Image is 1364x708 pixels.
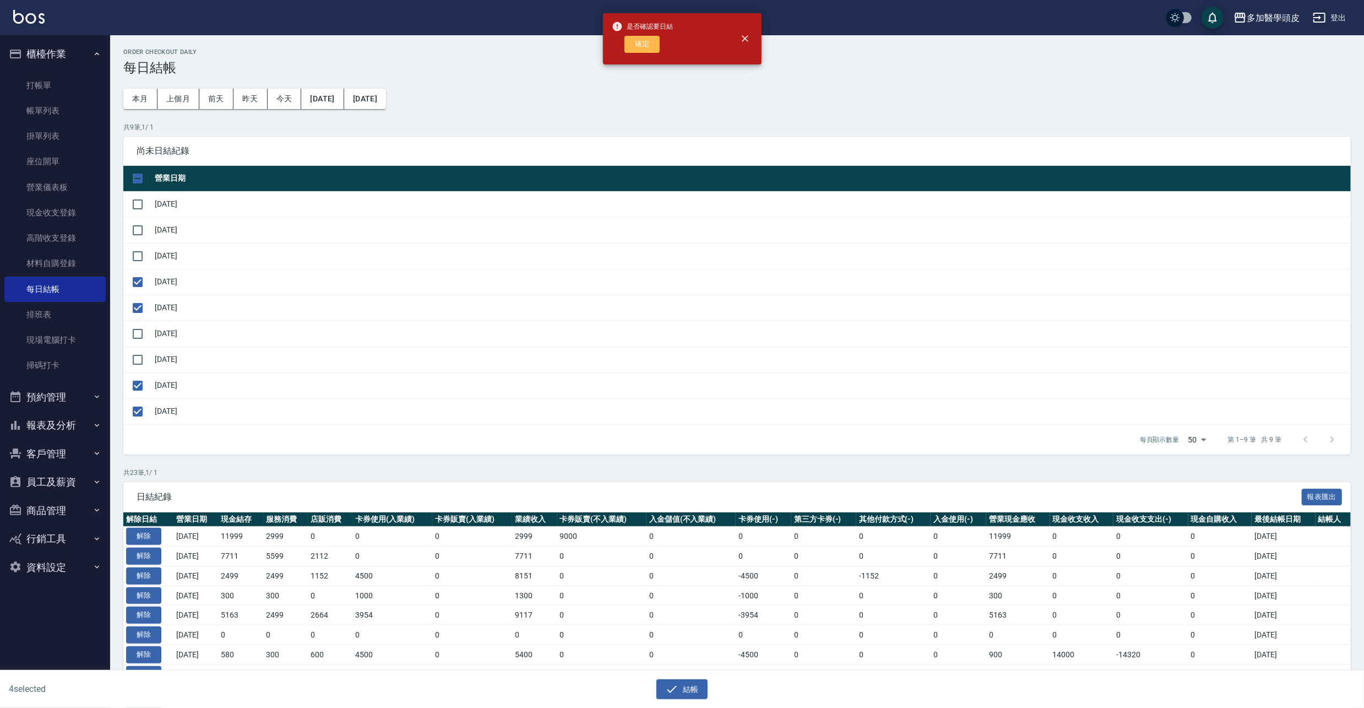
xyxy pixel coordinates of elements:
th: 營業現金應收 [986,512,1050,527]
td: 0 [512,625,557,645]
button: 解除 [126,528,161,545]
th: 卡券販賣(入業績) [432,512,512,527]
td: [DATE] [1252,625,1316,645]
td: 300 [263,586,308,606]
td: 7711 [986,547,1050,566]
button: 解除 [126,626,161,644]
td: [DATE] [1252,606,1316,625]
td: 600 [308,645,352,664]
td: 2112 [308,547,352,566]
td: 0 [1050,606,1114,625]
td: 1500 [352,664,432,684]
td: 0 [1113,606,1188,625]
td: 0 [931,625,986,645]
button: 前天 [199,89,233,109]
td: 0 [856,664,931,684]
button: [DATE] [301,89,344,109]
td: [DATE] [1252,527,1316,547]
td: 0 [856,606,931,625]
th: 結帳人 [1316,512,1351,527]
button: 登出 [1308,8,1351,28]
td: 0 [432,645,512,664]
td: [DATE] [1252,664,1316,684]
td: 0 [646,586,736,606]
td: 0 [856,527,931,547]
button: 確定 [624,36,660,53]
td: -3954 [736,606,791,625]
td: [DATE] [173,625,218,645]
td: 9117 [512,606,557,625]
td: [DATE] [173,645,218,664]
button: close [733,26,757,51]
td: 0 [432,527,512,547]
td: -14320 [1113,645,1188,664]
td: 2664 [308,606,352,625]
td: [DATE] [152,347,1351,372]
td: 0 [1188,547,1252,566]
td: 0 [308,527,352,547]
td: 0 [1113,547,1188,566]
button: 員工及薪資 [4,468,106,496]
a: 座位開單 [4,149,106,174]
td: 0 [219,625,263,645]
th: 其他付款方式(-) [856,512,931,527]
td: 0 [856,645,931,664]
td: 0 [646,645,736,664]
td: 11999 [219,527,263,547]
td: 11999 [986,527,1050,547]
button: 行銷工具 [4,525,106,553]
td: 0 [557,606,646,625]
a: 打帳單 [4,73,106,98]
h2: Order checkout daily [123,48,1351,56]
h3: 每日結帳 [123,60,1351,75]
td: 0 [1113,566,1188,586]
button: 報表及分析 [4,411,106,440]
td: 0 [432,664,512,684]
td: -1000 [736,586,791,606]
td: 0 [791,625,856,645]
td: 5400 [512,645,557,664]
td: 2999 [512,527,557,547]
td: [DATE] [173,566,218,586]
td: 5163 [219,606,263,625]
th: 現金收支支出(-) [1113,512,1188,527]
button: [DATE] [344,89,386,109]
td: [DATE] [173,547,218,566]
td: 7711 [512,547,557,566]
td: 300 [263,645,308,664]
td: -1152 [856,566,931,586]
button: 結帳 [656,679,708,700]
td: 0 [931,547,986,566]
td: [DATE] [1252,566,1316,586]
a: 帳單列表 [4,98,106,123]
button: 資料設定 [4,553,106,582]
button: 商品管理 [4,496,106,525]
td: 0 [646,606,736,625]
button: 多加醫學頭皮 [1229,7,1304,29]
td: 0 [791,527,856,547]
td: [DATE] [173,664,218,684]
td: [DATE] [152,295,1351,321]
a: 掃碼打卡 [4,353,106,378]
td: 0 [1050,566,1114,586]
td: 1500 [512,664,557,684]
td: 0 [986,664,1050,684]
td: 0 [557,566,646,586]
td: 0 [557,586,646,606]
th: 最後結帳日期 [1252,512,1316,527]
th: 營業日期 [152,166,1351,192]
td: 0 [646,625,736,645]
a: 材料自購登錄 [4,251,106,276]
p: 共 9 筆, 1 / 1 [123,122,1351,132]
div: 多加醫學頭皮 [1247,11,1300,25]
td: 0 [557,645,646,664]
a: 排班表 [4,302,106,327]
td: 0 [308,664,352,684]
td: 0 [263,664,308,684]
th: 入金儲值(不入業績) [646,512,736,527]
button: 客戶管理 [4,440,106,468]
td: 900 [986,645,1050,664]
p: 第 1–9 筆 共 9 筆 [1228,435,1281,445]
td: 0 [646,547,736,566]
td: 0 [931,586,986,606]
